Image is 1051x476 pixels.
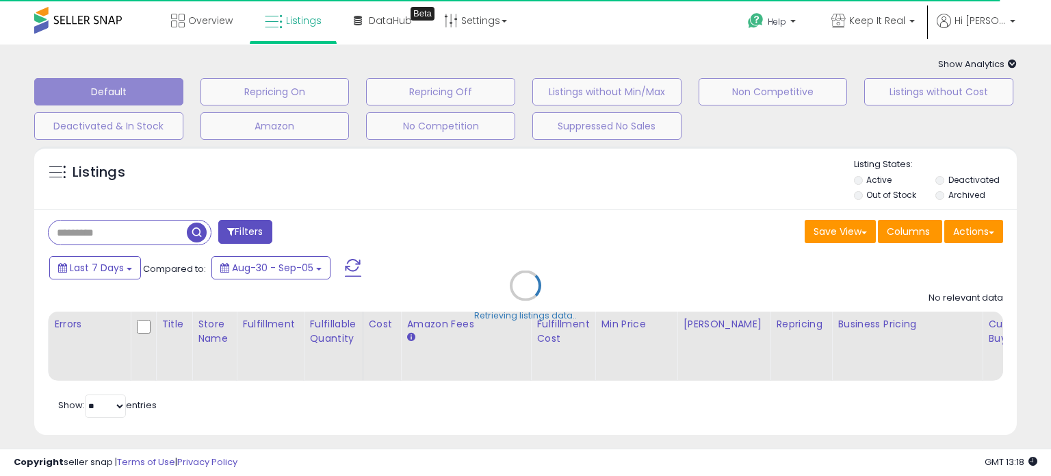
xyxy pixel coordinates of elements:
[34,78,183,105] button: Default
[366,78,515,105] button: Repricing Off
[532,78,682,105] button: Listings without Min/Max
[411,7,434,21] div: Tooltip anchor
[188,14,233,27] span: Overview
[864,78,1013,105] button: Listings without Cost
[34,112,183,140] button: Deactivated & In Stock
[955,14,1006,27] span: Hi [PERSON_NAME]
[985,455,1037,468] span: 2025-09-13 13:18 GMT
[849,14,905,27] span: Keep It Real
[747,12,764,29] i: Get Help
[286,14,322,27] span: Listings
[366,112,515,140] button: No Competition
[14,456,237,469] div: seller snap | |
[177,455,237,468] a: Privacy Policy
[200,78,350,105] button: Repricing On
[937,14,1015,45] a: Hi [PERSON_NAME]
[117,455,175,468] a: Terms of Use
[768,16,786,27] span: Help
[532,112,682,140] button: Suppressed No Sales
[369,14,412,27] span: DataHub
[737,2,809,45] a: Help
[200,112,350,140] button: Amazon
[14,455,64,468] strong: Copyright
[474,310,577,322] div: Retrieving listings data..
[938,58,1017,71] span: Show Analytics
[699,78,848,105] button: Non Competitive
